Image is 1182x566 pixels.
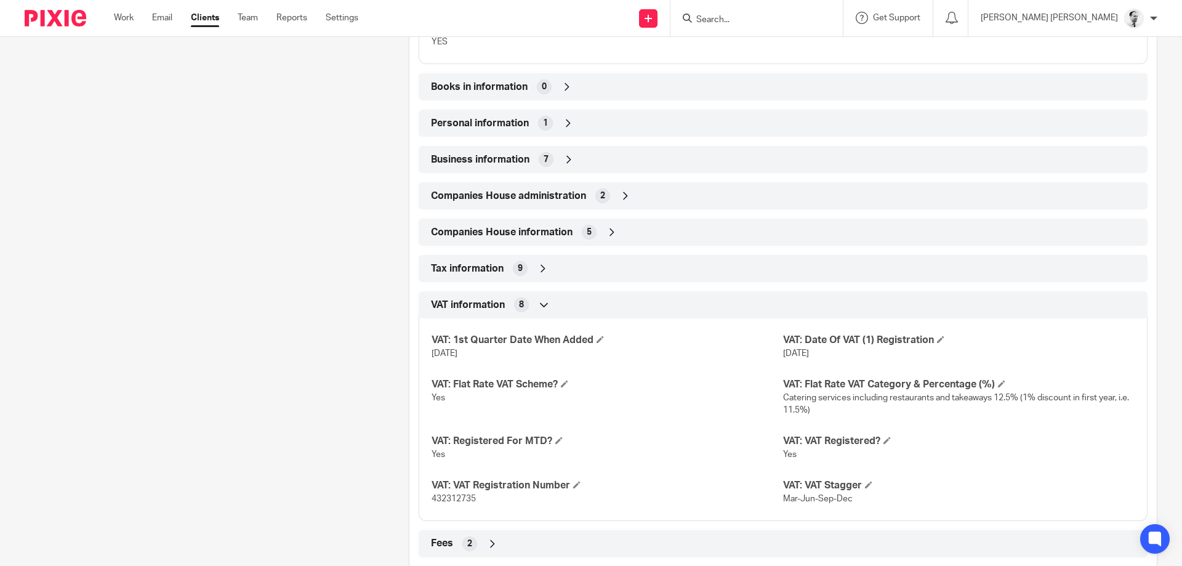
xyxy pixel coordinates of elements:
[544,153,549,166] span: 7
[431,153,529,166] span: Business information
[587,226,592,238] span: 5
[276,12,307,24] a: Reports
[600,190,605,202] span: 2
[783,495,853,503] span: Mar-Jun-Sep-Dec
[431,81,528,94] span: Books in information
[543,117,548,129] span: 1
[431,190,586,203] span: Companies House administration
[783,394,1129,414] span: Catering services including restaurants and takeaways 12.5% (1% discount in first year, i.e. 11.5%)
[783,435,1135,448] h4: VAT: VAT Registered?
[783,479,1135,492] h4: VAT: VAT Stagger
[431,262,504,275] span: Tax information
[432,378,783,391] h4: VAT: Flat Rate VAT Scheme?
[326,12,358,24] a: Settings
[432,450,445,459] span: Yes
[432,334,783,347] h4: VAT: 1st Quarter Date When Added
[432,349,457,358] span: [DATE]
[783,378,1135,391] h4: VAT: Flat Rate VAT Category & Percentage (%)
[519,299,524,311] span: 8
[431,537,453,550] span: Fees
[431,299,505,312] span: VAT information
[518,262,523,275] span: 9
[432,495,476,503] span: 432312735
[432,435,783,448] h4: VAT: Registered For MTD?
[783,349,809,358] span: [DATE]
[783,450,797,459] span: Yes
[432,394,445,402] span: Yes
[467,538,472,550] span: 2
[191,12,219,24] a: Clients
[1124,9,1144,28] img: Mass_2025.jpg
[432,38,448,46] span: YES
[25,10,86,26] img: Pixie
[238,12,258,24] a: Team
[542,81,547,93] span: 0
[873,14,920,22] span: Get Support
[114,12,134,24] a: Work
[152,12,172,24] a: Email
[695,15,806,26] input: Search
[431,117,529,130] span: Personal information
[783,334,1135,347] h4: VAT: Date Of VAT (1) Registration
[432,479,783,492] h4: VAT: VAT Registration Number
[431,226,573,239] span: Companies House information
[981,12,1118,24] p: [PERSON_NAME] [PERSON_NAME]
